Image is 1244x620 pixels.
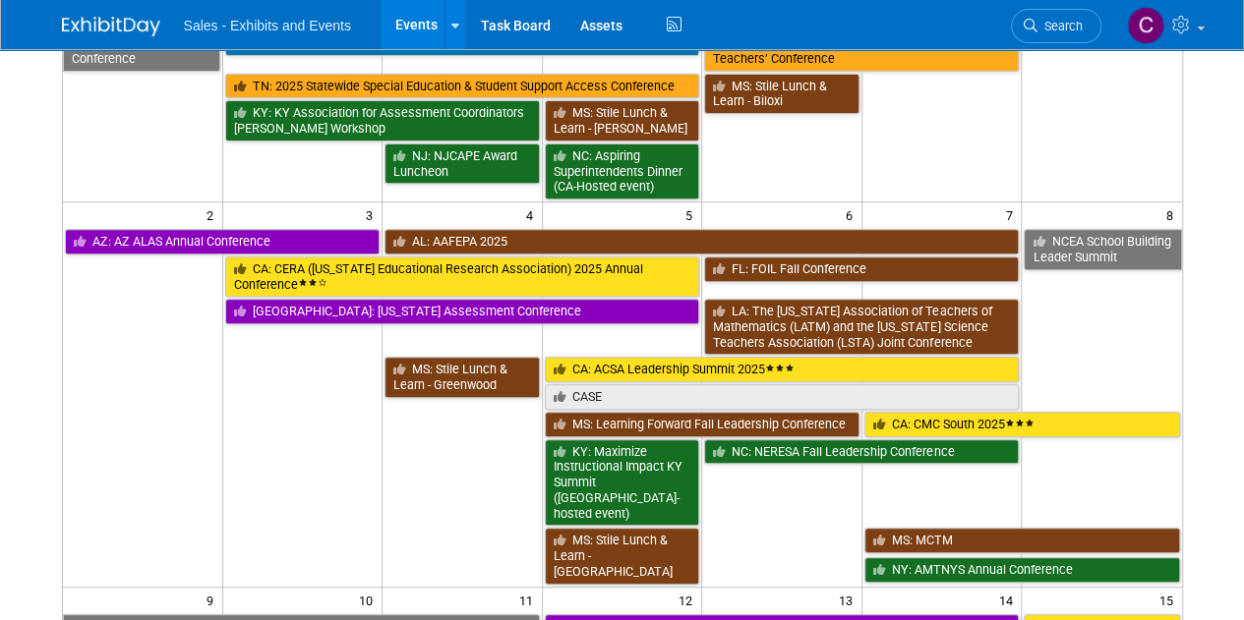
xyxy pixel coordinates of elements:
a: Search [1011,9,1101,43]
img: Christine Lurz [1127,7,1164,44]
span: 7 [1003,202,1021,227]
span: 5 [683,202,701,227]
a: CA: ACSA Leadership Summit 2025 [545,357,1020,382]
span: 3 [364,202,382,227]
span: 6 [844,202,861,227]
a: LA: The [US_STATE] Association of Teachers of Mathematics (LATM) and the [US_STATE] Science Teach... [704,299,1019,355]
span: 9 [205,588,222,612]
a: MS: MCTM [864,528,1180,553]
a: AL: AAFEPA 2025 [385,229,1019,254]
a: MS: Learning Forward Fall Leadership Conference [545,412,859,437]
a: KY: Maximize Instructional Impact KY Summit ([GEOGRAPHIC_DATA]-hosted event) [545,439,700,527]
span: 11 [517,588,542,612]
a: KY: KY Association for Assessment Coordinators [PERSON_NAME] Workshop [225,100,540,141]
a: CASE [545,384,1020,410]
a: CGCS Annual Fall Conference [63,30,220,71]
a: MS: Stile Lunch & Learn - Greenwood [385,357,540,397]
a: AZ: AZ ALAS Annual Conference [65,229,381,254]
a: NC: NERESA Fall Leadership Conference [704,439,1019,465]
span: 10 [357,588,382,612]
span: 14 [996,588,1021,612]
a: NCEA School Building Leader Summit [1024,229,1181,269]
a: NJ: NJCAPE Award Luncheon [385,143,540,184]
a: CA: CERA ([US_STATE] Educational Research Association) 2025 Annual Conference [225,256,700,297]
a: FL: FOIL Fall Conference [704,256,1019,282]
a: MS: Stile Lunch & Learn - [PERSON_NAME] [545,100,700,141]
span: 2 [205,202,222,227]
a: MS: Stile Lunch & Learn - [GEOGRAPHIC_DATA] [545,528,700,584]
a: NC: Aspiring Superintendents Dinner (CA-Hosted event) [545,143,700,199]
span: 8 [1164,202,1182,227]
a: [GEOGRAPHIC_DATA]: [US_STATE] Assessment Conference [225,299,700,324]
a: NY: AMTNYS Annual Conference [864,557,1180,583]
img: ExhibitDay [62,17,160,36]
a: CA: CMC South 2025 [864,412,1180,437]
span: 4 [524,202,542,227]
span: Sales - Exhibits and Events [184,18,351,33]
span: 15 [1157,588,1182,612]
a: TN: 2025 Statewide Special Education & Student Support Access Conference [225,74,700,99]
span: 13 [837,588,861,612]
a: MS: Stile Lunch & Learn - Biloxi [704,74,859,114]
span: Search [1037,19,1083,33]
a: WI: [US_STATE] [DEMOGRAPHIC_DATA] State Teachers’ Conference [704,30,1019,71]
span: 12 [677,588,701,612]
